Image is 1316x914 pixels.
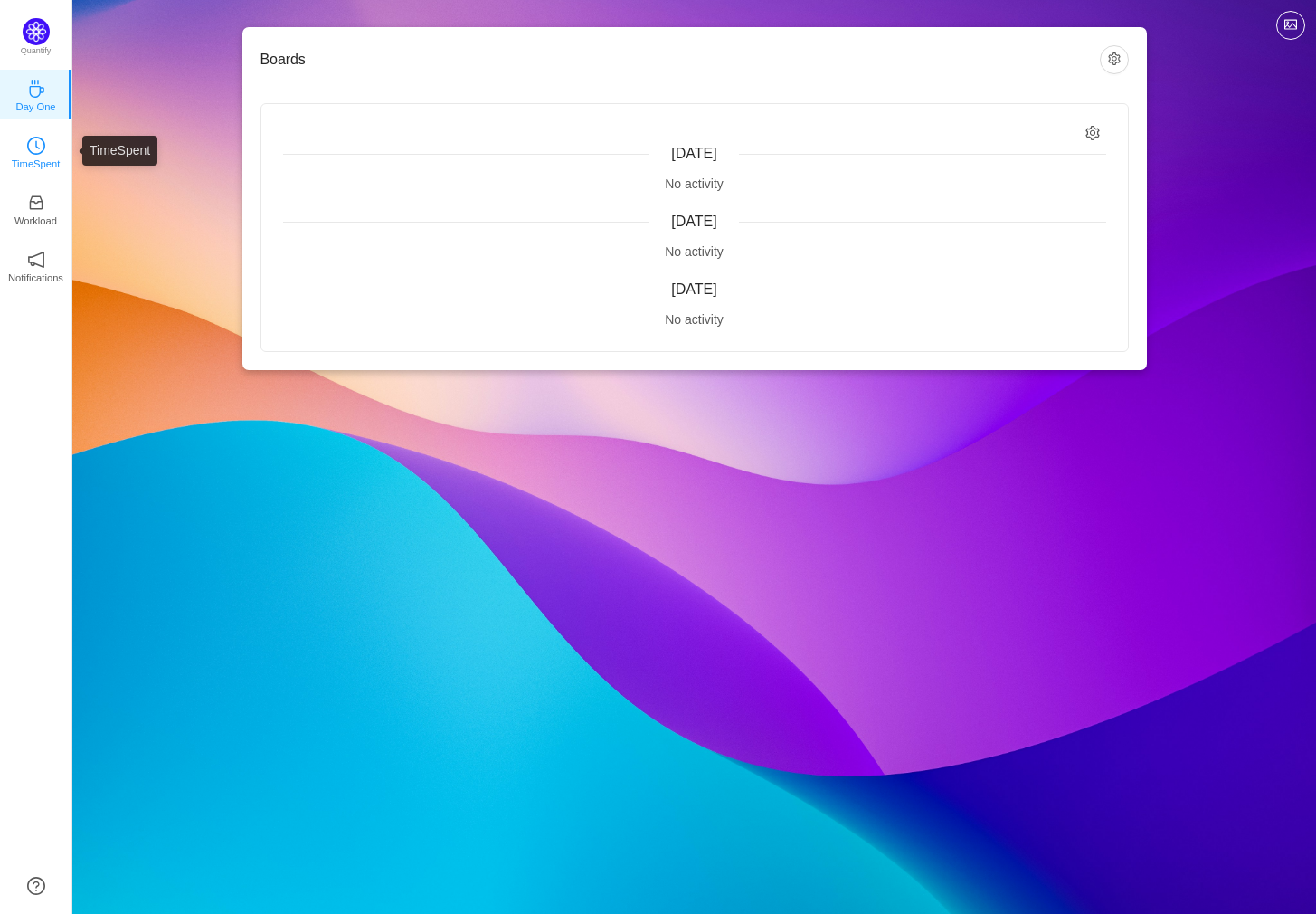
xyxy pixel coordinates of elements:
i: icon: setting [1085,126,1101,141]
i: icon: notification [27,251,45,269]
p: Day One [15,99,55,115]
img: Quantify [23,18,50,45]
div: No activity [283,175,1106,194]
i: icon: inbox [27,194,45,212]
div: No activity [283,310,1106,329]
button: icon: setting [1100,45,1129,74]
a: icon: clock-circleTimeSpent [27,142,45,160]
div: No activity [283,243,1106,262]
p: Workload [14,213,57,229]
a: icon: coffeeDay One [27,85,45,103]
p: Notifications [8,270,63,286]
a: icon: inboxWorkload [27,199,45,217]
span: [DATE] [671,146,716,161]
h3: Boards [260,51,1100,69]
a: icon: notificationNotifications [27,256,45,274]
span: [DATE] [671,281,716,297]
button: icon: picture [1276,11,1305,40]
p: Quantify [21,45,52,58]
i: icon: coffee [27,80,45,98]
span: [DATE] [671,214,716,229]
a: icon: question-circle [27,877,45,895]
p: TimeSpent [12,156,61,172]
i: icon: clock-circle [27,137,45,155]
